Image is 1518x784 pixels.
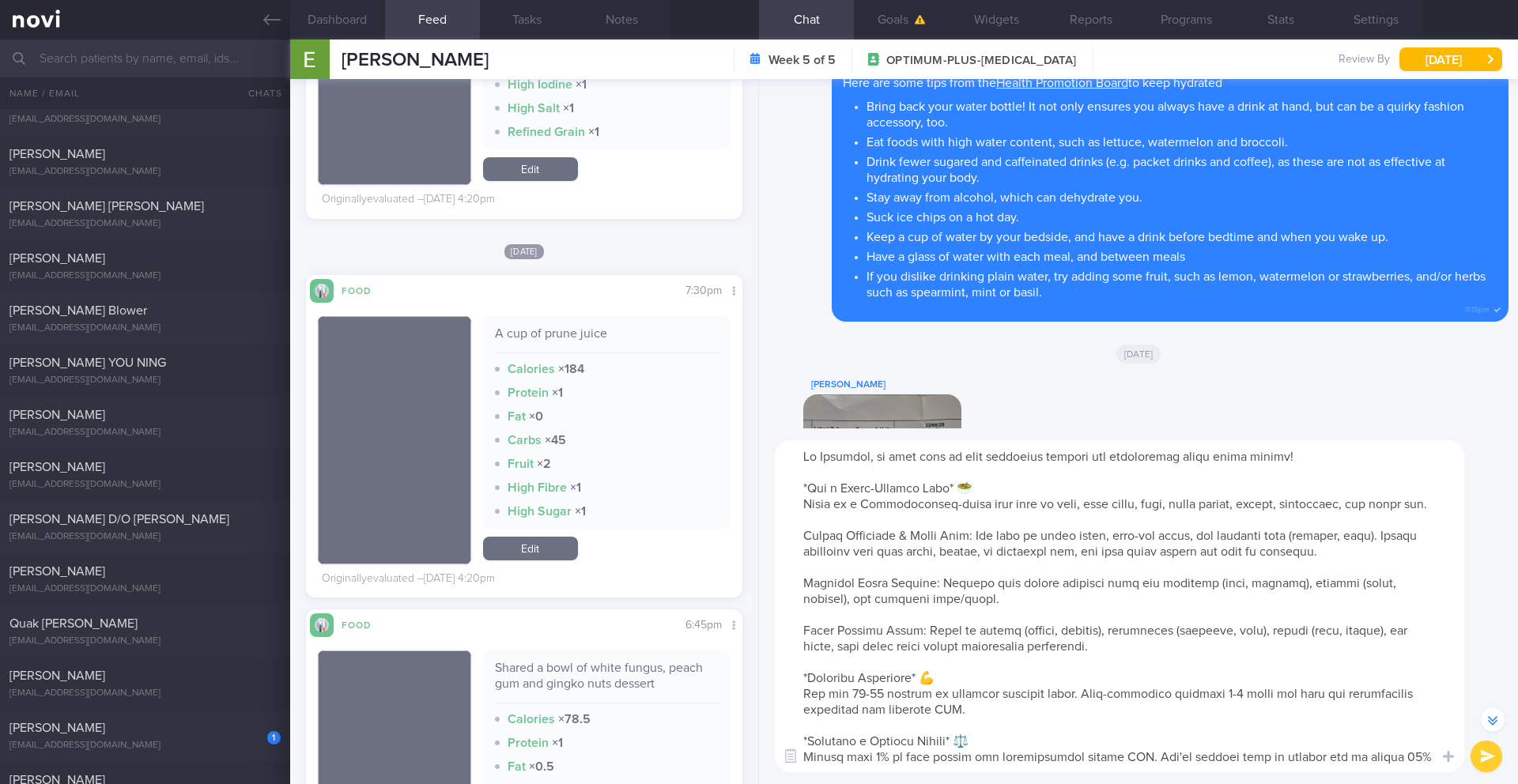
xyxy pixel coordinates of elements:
div: Food [334,617,397,631]
strong: × 1 [588,126,599,138]
strong: Protein [508,737,549,749]
strong: × 78.5 [558,713,591,726]
div: [EMAIL_ADDRESS][DOMAIN_NAME] [9,375,281,386]
span: 7:30pm [685,285,722,296]
span: Here are some tips from the to keep hydrated [843,77,1222,89]
div: [EMAIL_ADDRESS][DOMAIN_NAME] [9,479,281,491]
div: [EMAIL_ADDRESS][DOMAIN_NAME] [9,531,281,543]
strong: Fruit [508,458,534,470]
strong: × 2 [537,458,551,470]
div: A cup of prune juice [495,326,719,353]
div: [EMAIL_ADDRESS][DOMAIN_NAME] [9,583,281,595]
li: Suck ice chips on a hot day. [867,205,1497,225]
span: [PERSON_NAME] [9,252,105,265]
strong: × 1 [570,481,581,494]
span: OPTIMUM-PLUS-[MEDICAL_DATA] [886,53,1076,69]
a: Edit [483,157,578,181]
strong: × 1 [552,737,563,749]
li: Have a glass of water with each meal, and between meals [867,245,1497,265]
li: Stay away from alcohol, which can dehydrate you. [867,186,1497,205]
div: [EMAIL_ADDRESS][DOMAIN_NAME] [9,166,281,178]
div: Food [334,283,397,296]
span: [PERSON_NAME] [342,51,489,70]
div: [EMAIL_ADDRESS][DOMAIN_NAME] [9,114,281,126]
strong: × 1 [552,386,563,399]
strong: High Sugar [508,505,572,518]
button: [DATE] [1399,47,1502,71]
span: Quak [PERSON_NAME] [9,617,138,630]
div: [EMAIL_ADDRESS][DOMAIN_NAME] [9,270,281,282]
strong: × 0 [529,410,543,423]
div: Shared a bowl of white fungus, peach gum and gingko nuts dessert [495,660,719,703]
li: Drink fewer sugared and caffeinated drinks (e.g. packet drinks and coffee), as these are not as e... [867,150,1497,186]
span: [PERSON_NAME] YOU NING [9,356,166,369]
span: [PERSON_NAME] [9,669,105,682]
div: [PERSON_NAME] [803,375,1009,394]
div: 1 [267,731,281,744]
span: 6:45pm [685,620,722,631]
strong: Week 5 of 5 [768,52,836,68]
img: Photo by Elvaline Ho [803,394,961,552]
strong: × 45 [545,434,566,447]
span: [PERSON_NAME] [PERSON_NAME] [9,200,204,213]
strong: × 1 [575,505,586,518]
span: Review By [1339,53,1390,67]
strong: Calories [508,363,555,375]
div: Originally evaluated – [DATE] 4:20pm [322,572,495,586]
strong: Fat [508,410,526,423]
button: Chats [227,77,290,109]
strong: Carbs [508,434,542,447]
a: Edit [483,537,578,560]
strong: High Fibre [508,481,567,494]
span: [PERSON_NAME] [9,722,105,734]
span: [DATE] [504,244,544,259]
div: [EMAIL_ADDRESS][DOMAIN_NAME] [9,635,281,647]
li: Keep a cup of water by your bedside, and have a drink before bedtime and when you wake up. [867,225,1497,245]
span: [DATE] [1116,345,1161,364]
span: [PERSON_NAME] [9,409,105,421]
div: Originally evaluated – [DATE] 4:20pm [322,193,495,207]
div: [EMAIL_ADDRESS][DOMAIN_NAME] [9,218,281,230]
strong: Fat [508,760,526,773]
li: Bring back your water bottle! It not only ensures you always have a drink at hand, but can be a q... [867,95,1497,130]
span: [PERSON_NAME] Blower [9,304,147,317]
strong: High Salt [508,102,560,115]
strong: × 1 [563,102,574,115]
div: [EMAIL_ADDRESS][DOMAIN_NAME] [9,427,281,439]
span: [PERSON_NAME] [9,461,105,473]
div: [EMAIL_ADDRESS][DOMAIN_NAME] [9,688,281,699]
div: [EMAIL_ADDRESS][DOMAIN_NAME] [9,740,281,752]
span: [PERSON_NAME] [9,565,105,578]
strong: Protein [508,386,549,399]
strong: Calories [508,713,555,726]
li: If you dislike drinking plain water, try adding some fruit, such as lemon, watermelon or strawber... [867,265,1497,300]
li: Eat foods with high water content, such as lettuce, watermelon and broccoli. [867,130,1497,150]
div: [EMAIL_ADDRESS][DOMAIN_NAME] [9,322,281,334]
span: [PERSON_NAME] D/O [PERSON_NAME] [9,513,229,526]
span: 11:19pm [1465,300,1490,315]
strong: × 1 [576,78,587,91]
a: Health Promotion Board [996,77,1128,89]
strong: High Iodine [508,78,572,91]
img: A cup of prune juice [318,316,471,564]
strong: × 0.5 [529,760,554,773]
strong: Refined Grain [508,126,585,138]
span: [PERSON_NAME] [9,148,105,160]
strong: × 184 [558,363,584,375]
